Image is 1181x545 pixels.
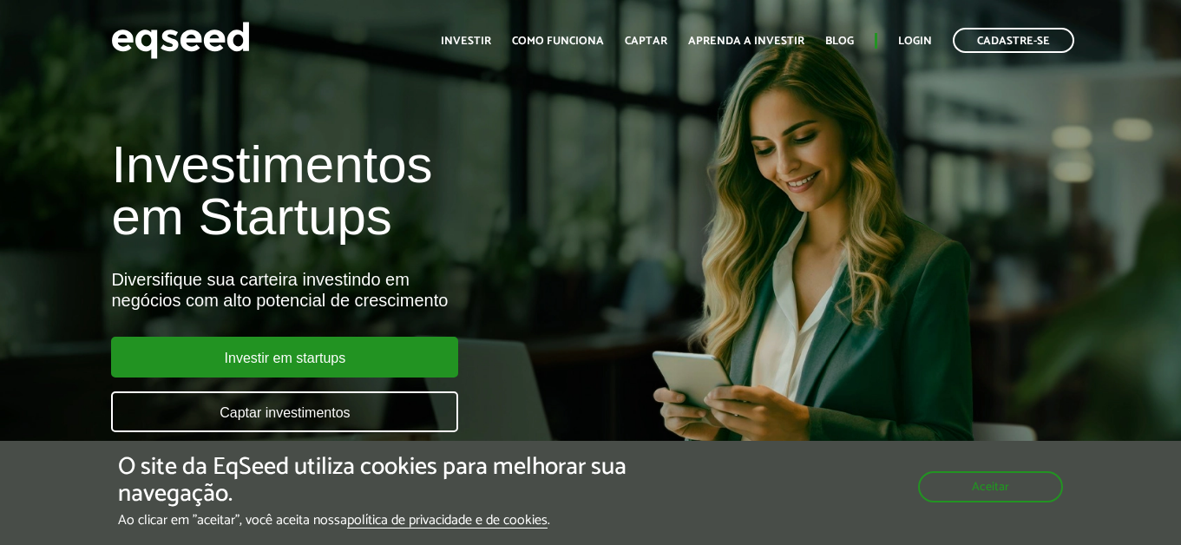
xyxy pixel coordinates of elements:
h5: O site da EqSeed utiliza cookies para melhorar sua navegação. [118,454,685,508]
p: Ao clicar em "aceitar", você aceita nossa . [118,512,685,529]
a: Investir em startups [111,337,458,378]
button: Aceitar [918,471,1063,502]
a: Blog [825,36,854,47]
a: Login [898,36,932,47]
a: Aprenda a investir [688,36,804,47]
a: Investir [441,36,491,47]
a: Captar investimentos [111,391,458,432]
img: EqSeed [111,17,250,63]
h1: Investimentos em Startups [111,139,676,243]
a: Cadastre-se [953,28,1074,53]
div: Diversifique sua carteira investindo em negócios com alto potencial de crescimento [111,269,676,311]
a: política de privacidade e de cookies [347,514,548,529]
a: Como funciona [512,36,604,47]
a: Captar [625,36,667,47]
